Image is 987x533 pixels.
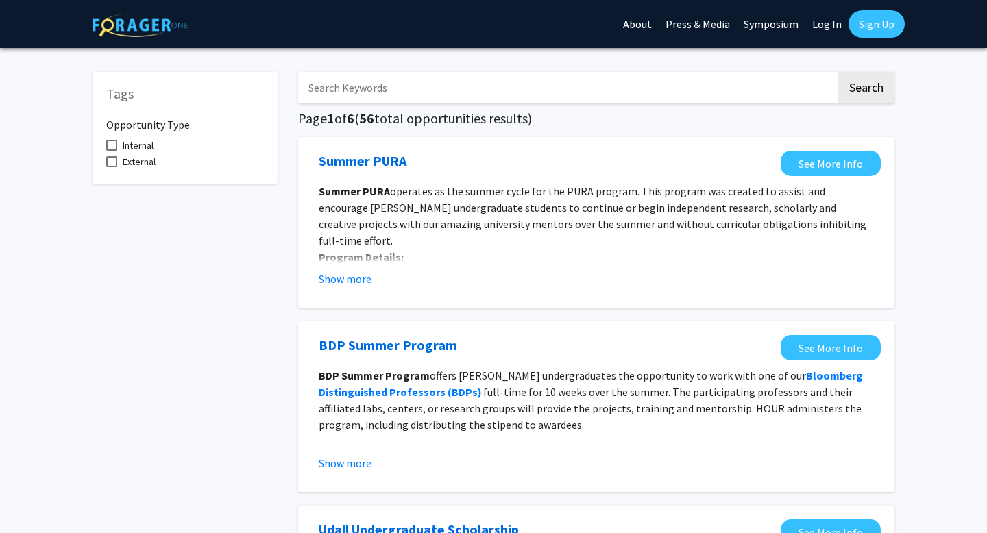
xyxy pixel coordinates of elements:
button: Show more [319,455,371,471]
span: 56 [359,110,374,127]
h6: Opportunity Type [106,108,264,132]
strong: BDP Summer Program [319,369,430,382]
input: Search Keywords [298,72,836,103]
span: External [123,153,156,170]
h5: Tags [106,86,264,102]
a: Opens in a new tab [319,335,457,356]
h5: Page of ( total opportunities results) [298,110,894,127]
a: Opens in a new tab [781,335,881,360]
button: Show more [319,271,371,287]
span: 1 [327,110,334,127]
span: Internal [123,137,154,153]
p: offers [PERSON_NAME] undergraduates the opportunity to work with one of our full-time for 10 week... [319,367,874,433]
span: operates as the summer cycle for the PURA program. This program was created to assist and encoura... [319,184,866,247]
a: Opens in a new tab [781,151,881,176]
strong: Program Details: [319,250,404,264]
img: ForagerOne Logo [93,13,188,37]
a: Sign Up [849,10,905,38]
a: Opens in a new tab [319,151,406,171]
strong: Summer PURA [319,184,390,198]
button: Search [838,72,894,103]
span: 6 [347,110,354,127]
